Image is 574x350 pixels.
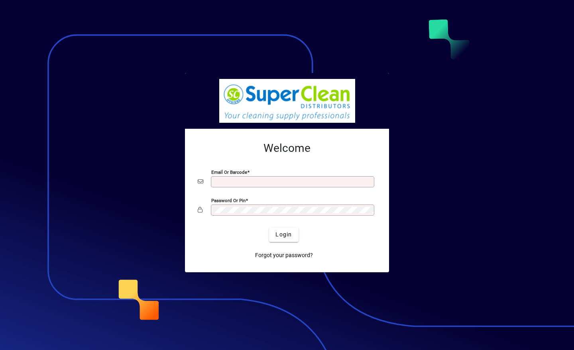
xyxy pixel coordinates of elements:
span: Forgot your password? [255,251,313,260]
mat-label: Email or Barcode [211,169,247,175]
span: Login [275,230,292,239]
mat-label: Password or Pin [211,197,246,203]
h2: Welcome [198,142,376,155]
a: Forgot your password? [252,248,316,263]
button: Login [269,228,298,242]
